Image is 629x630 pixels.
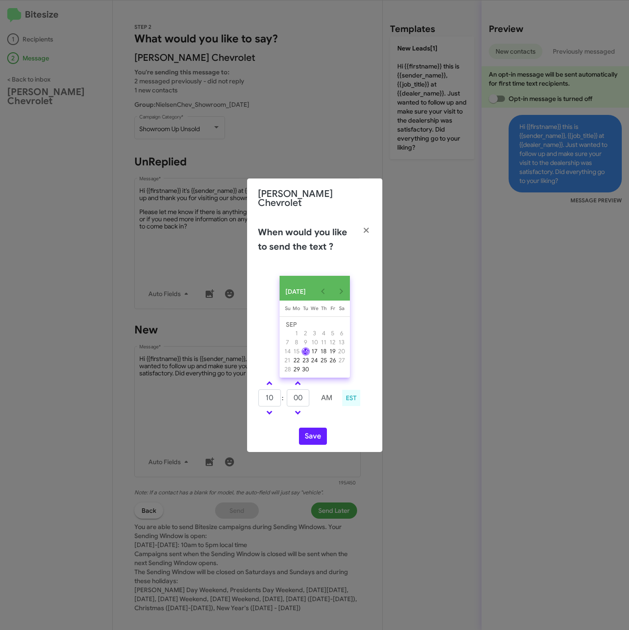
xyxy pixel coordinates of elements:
[283,356,292,365] button: September 21, 2025
[284,338,292,347] div: 7
[287,389,309,406] input: MM
[328,347,337,356] button: September 19, 2025
[283,338,292,347] button: September 7, 2025
[319,356,328,365] button: September 25, 2025
[329,356,337,365] div: 26
[311,338,319,347] div: 10
[328,356,337,365] button: September 26, 2025
[302,338,310,347] div: 9
[311,347,319,356] div: 17
[292,365,301,374] button: September 29, 2025
[338,356,346,365] div: 27
[301,338,310,347] button: September 9, 2025
[283,347,292,356] button: September 14, 2025
[319,329,328,338] button: September 4, 2025
[314,283,332,301] button: Previous month
[301,365,310,374] button: September 30, 2025
[329,347,337,356] div: 19
[320,329,328,338] div: 4
[310,356,319,365] button: September 24, 2025
[310,338,319,347] button: September 10, 2025
[331,305,335,311] span: Fr
[301,356,310,365] button: September 23, 2025
[328,329,337,338] button: September 5, 2025
[320,347,328,356] div: 18
[337,356,346,365] button: September 27, 2025
[321,305,326,311] span: Th
[279,283,314,301] button: Choose month and year
[337,329,346,338] button: September 6, 2025
[285,283,306,300] span: [DATE]
[293,338,301,347] div: 8
[302,356,310,365] div: 23
[315,389,338,406] button: AM
[283,365,292,374] button: September 28, 2025
[292,356,301,365] button: September 22, 2025
[319,347,328,356] button: September 18, 2025
[329,338,337,347] div: 12
[293,356,301,365] div: 22
[311,329,319,338] div: 3
[247,178,382,218] div: [PERSON_NAME] Chevrolet
[342,390,360,406] div: EST
[292,347,301,356] button: September 15, 2025
[338,338,346,347] div: 13
[292,338,301,347] button: September 8, 2025
[320,356,328,365] div: 25
[284,347,292,356] div: 14
[299,428,327,445] button: Save
[292,329,301,338] button: September 1, 2025
[285,305,290,311] span: Su
[302,347,310,356] div: 16
[281,389,286,407] td: :
[258,389,281,406] input: HH
[319,338,328,347] button: September 11, 2025
[310,347,319,356] button: September 17, 2025
[337,347,346,356] button: September 20, 2025
[338,347,346,356] div: 20
[328,338,337,347] button: September 12, 2025
[337,338,346,347] button: September 13, 2025
[293,347,301,356] div: 15
[311,356,319,365] div: 24
[293,365,301,374] div: 29
[339,305,344,311] span: Sa
[332,283,350,301] button: Next month
[301,329,310,338] button: September 2, 2025
[311,305,318,311] span: We
[338,329,346,338] div: 6
[283,320,346,329] td: SEP
[320,338,328,347] div: 11
[329,329,337,338] div: 5
[301,347,310,356] button: September 16, 2025
[302,365,310,374] div: 30
[284,356,292,365] div: 21
[302,329,310,338] div: 2
[293,329,301,338] div: 1
[303,305,308,311] span: Tu
[284,365,292,374] div: 28
[293,305,300,311] span: Mo
[310,329,319,338] button: September 3, 2025
[258,225,354,254] h2: When would you like to send the text ?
